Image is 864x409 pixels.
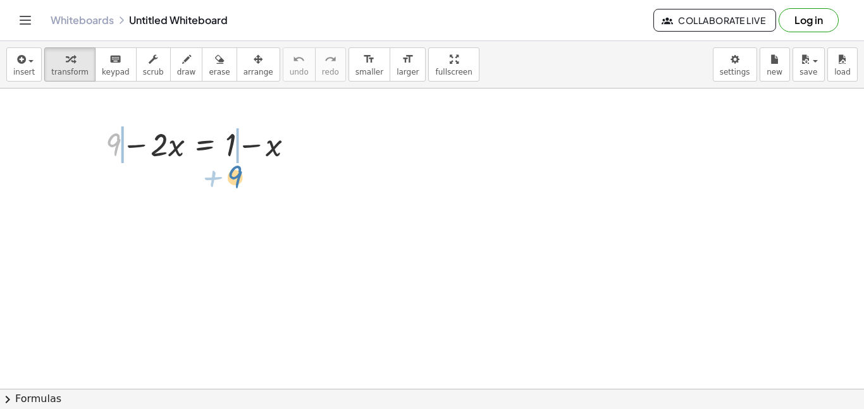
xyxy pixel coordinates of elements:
[402,52,414,67] i: format_size
[170,47,203,82] button: draw
[713,47,757,82] button: settings
[237,47,280,82] button: arrange
[664,15,765,26] span: Collaborate Live
[355,68,383,76] span: smaller
[44,47,96,82] button: transform
[767,68,782,76] span: new
[827,47,858,82] button: load
[293,52,305,67] i: undo
[95,47,137,82] button: keyboardkeypad
[202,47,237,82] button: erase
[177,68,196,76] span: draw
[315,47,346,82] button: redoredo
[428,47,479,82] button: fullscreen
[349,47,390,82] button: format_sizesmaller
[143,68,164,76] span: scrub
[209,68,230,76] span: erase
[324,52,336,67] i: redo
[760,47,790,82] button: new
[793,47,825,82] button: save
[283,47,316,82] button: undoundo
[779,8,839,32] button: Log in
[799,68,817,76] span: save
[397,68,419,76] span: larger
[435,68,472,76] span: fullscreen
[322,68,339,76] span: redo
[720,68,750,76] span: settings
[51,14,114,27] a: Whiteboards
[244,68,273,76] span: arrange
[109,52,121,67] i: keyboard
[6,47,42,82] button: insert
[136,47,171,82] button: scrub
[290,68,309,76] span: undo
[390,47,426,82] button: format_sizelarger
[13,68,35,76] span: insert
[51,68,89,76] span: transform
[363,52,375,67] i: format_size
[834,68,851,76] span: load
[15,10,35,30] button: Toggle navigation
[102,68,130,76] span: keypad
[653,9,776,32] button: Collaborate Live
